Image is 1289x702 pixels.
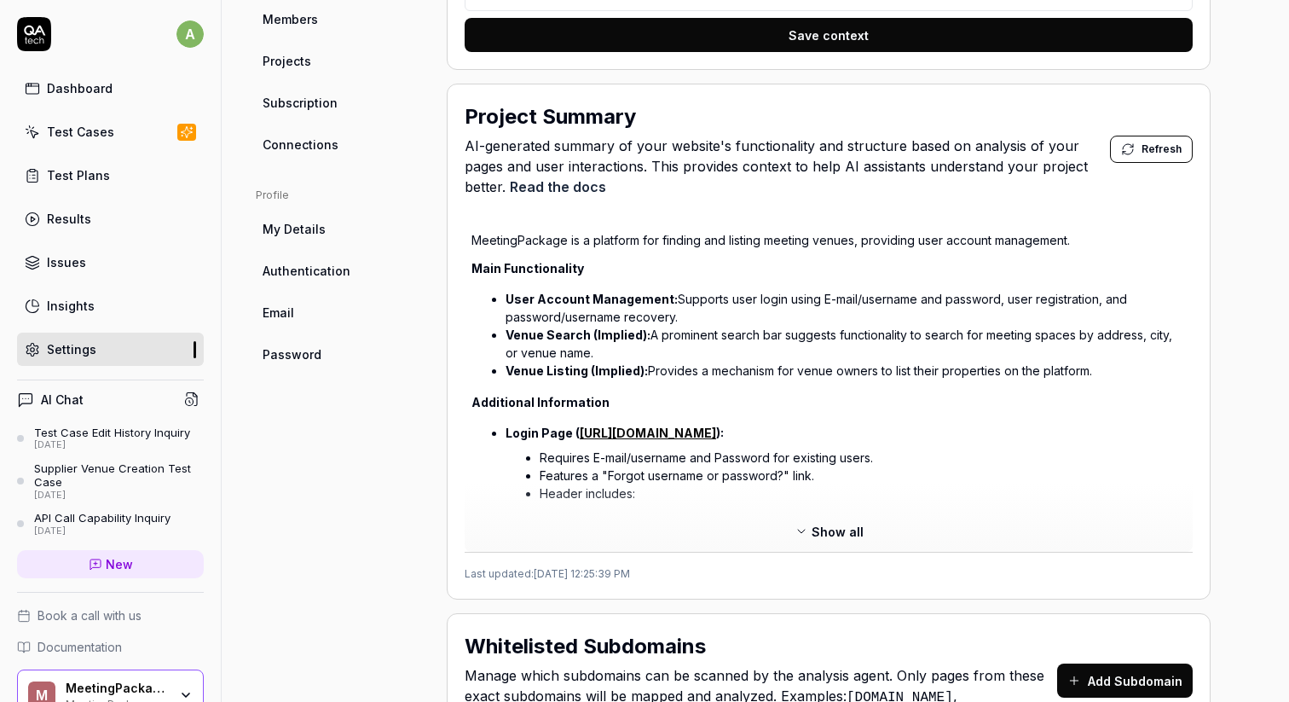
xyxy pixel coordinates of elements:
[465,102,636,132] h2: Project Summary
[506,328,650,342] strong: Venue Search (Implied):
[17,461,204,501] a: Supplier Venue Creation Test Case[DATE]
[263,262,350,280] span: Authentication
[256,188,419,203] div: Profile
[506,290,1186,326] li: Supports user login using E-mail/username and password, user registration, and password/username ...
[47,166,110,184] div: Test Plans
[540,449,1186,467] li: Requires E-mail/username and Password for existing users.
[263,220,326,238] span: My Details
[1142,142,1182,157] span: Refresh
[506,363,648,378] strong: Venue Listing (Implied):
[17,606,204,624] a: Book a call with us
[471,393,1186,411] h3: Additional Information
[256,45,419,77] a: Projects
[256,255,419,287] a: Authentication
[17,72,204,105] a: Dashboard
[34,490,204,502] div: [DATE]
[17,246,204,279] a: Issues
[1110,136,1193,163] button: Refresh
[34,426,190,439] div: Test Case Edit History Inquiry
[17,159,204,192] a: Test Plans
[263,345,321,363] span: Password
[66,681,168,696] div: MeetingPackage
[784,518,874,545] button: Show all
[510,178,606,195] a: Read the docs
[17,333,204,366] a: Settings
[256,213,419,245] a: My Details
[256,87,419,119] a: Subscription
[506,292,678,306] strong: User Account Management:
[263,136,338,154] span: Connections
[106,555,133,573] span: New
[506,362,1186,380] li: Provides a mechanism for venue owners to list their properties on the platform.
[38,638,122,656] span: Documentation
[465,136,1110,197] span: AI-generated summary of your website's functionality and structure based on analysis of your page...
[47,253,86,271] div: Issues
[465,18,1193,52] button: Save context
[38,606,142,624] span: Book a call with us
[47,79,113,97] div: Dashboard
[540,484,1186,566] li: Header includes:
[263,52,311,70] span: Projects
[263,10,318,28] span: Members
[17,511,204,537] a: API Call Capability Inquiry[DATE]
[1057,664,1193,698] button: Add Subdomain
[256,129,419,160] a: Connections
[256,339,419,370] a: Password
[176,20,204,48] span: a
[471,231,1186,249] p: MeetingPackage is a platform for finding and listing meeting venues, providing user account manag...
[17,289,204,322] a: Insights
[263,94,338,112] span: Subscription
[506,426,724,440] strong: Login Page ( ):
[41,391,84,409] h4: AI Chat
[17,638,204,656] a: Documentation
[47,123,114,141] div: Test Cases
[17,426,204,451] a: Test Case Edit History Inquiry[DATE]
[580,426,716,440] a: [URL][DOMAIN_NAME]
[574,509,1186,527] li: Search bar for "address, city or venue name...".
[256,3,419,35] a: Members
[17,550,204,578] a: New
[47,340,96,358] div: Settings
[47,297,95,315] div: Insights
[34,461,204,490] div: Supplier Venue Creation Test Case
[176,17,204,51] button: a
[17,115,204,148] a: Test Cases
[17,202,204,235] a: Results
[506,326,1186,362] li: A prominent search bar suggests functionality to search for meeting spaces by address, city, or v...
[34,511,171,525] div: API Call Capability Inquiry
[47,210,91,228] div: Results
[540,467,1186,484] li: Features a "Forgot username or password?" link.
[34,525,171,537] div: [DATE]
[465,631,706,662] h2: Whitelisted Subdomains
[263,304,294,322] span: Email
[34,439,190,451] div: [DATE]
[256,297,419,328] a: Email
[471,259,1186,277] h3: Main Functionality
[812,523,864,541] span: Show all
[465,552,1193,582] div: Last updated: [DATE] 12:25:39 PM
